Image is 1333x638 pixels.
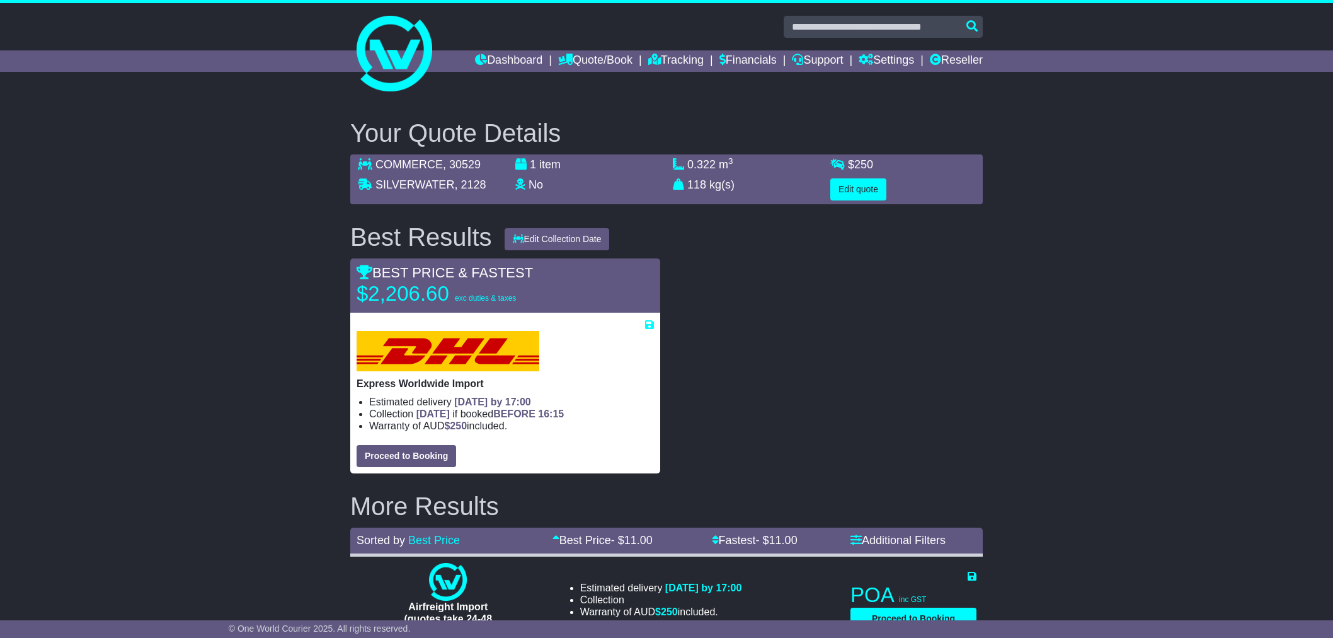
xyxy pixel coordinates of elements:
li: Warranty of AUD included. [369,420,654,432]
span: , 30529 [443,158,481,171]
p: Express Worldwide Import [357,378,654,390]
a: Fastest- $11.00 [712,534,798,547]
a: Settings [859,50,914,72]
li: Collection [369,408,654,420]
span: 16:15 [538,409,564,419]
a: Financials [719,50,777,72]
span: 250 [450,420,467,431]
span: $ [848,158,873,171]
span: 1 [530,158,536,171]
span: , 2128 [454,178,486,191]
a: Quote/Book [558,50,632,72]
img: One World Courier: Airfreight Import (quotes take 24-48 hours) [429,563,467,601]
p: $2,206.60 [357,281,516,306]
span: $ [444,420,467,431]
span: No [529,178,543,191]
h2: Your Quote Details [350,119,983,147]
span: m [719,158,733,171]
li: Collection [580,594,742,606]
span: 250 [661,606,678,617]
button: Proceed to Booking [357,445,456,467]
span: [DATE] [416,409,450,419]
span: SILVERWATER [375,178,454,191]
h2: More Results [350,492,983,520]
span: kg(s) [709,178,735,191]
a: Tracking [648,50,704,72]
img: DHL: Express Worldwide Import [357,331,539,371]
p: POA [850,583,976,608]
span: exc duties & taxes [455,294,516,303]
button: Edit Collection Date [505,228,610,250]
span: BEFORE [493,409,535,419]
span: 11.00 [769,534,798,547]
sup: 3 [728,156,733,166]
li: Estimated delivery [369,396,654,408]
a: Best Price [408,534,460,547]
span: - $ [611,534,653,547]
button: Edit quote [830,178,886,200]
span: BEST PRICE & FASTEST [357,265,533,281]
button: Proceed to Booking [850,608,976,630]
span: if booked [416,409,564,419]
span: 11.00 [624,534,653,547]
div: Best Results [344,223,498,251]
span: item [539,158,561,171]
a: Dashboard [475,50,542,72]
li: Estimated delivery [580,582,742,594]
span: Airfreight Import (quotes take 24-48 hours) [404,601,493,636]
a: Support [792,50,843,72]
span: 0.322 [687,158,716,171]
a: Additional Filters [850,534,946,547]
span: $ [655,606,678,617]
span: Sorted by [357,534,405,547]
span: 250 [854,158,873,171]
span: - $ [756,534,798,547]
span: [DATE] by 17:00 [454,397,531,407]
span: COMMERCE [375,158,443,171]
span: © One World Courier 2025. All rights reserved. [229,623,411,634]
a: Reseller [930,50,983,72]
span: [DATE] by 17:00 [665,583,742,593]
li: Warranty of AUD included. [580,606,742,618]
span: inc GST [899,595,926,604]
a: Best Price- $11.00 [552,534,653,547]
span: 118 [687,178,706,191]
